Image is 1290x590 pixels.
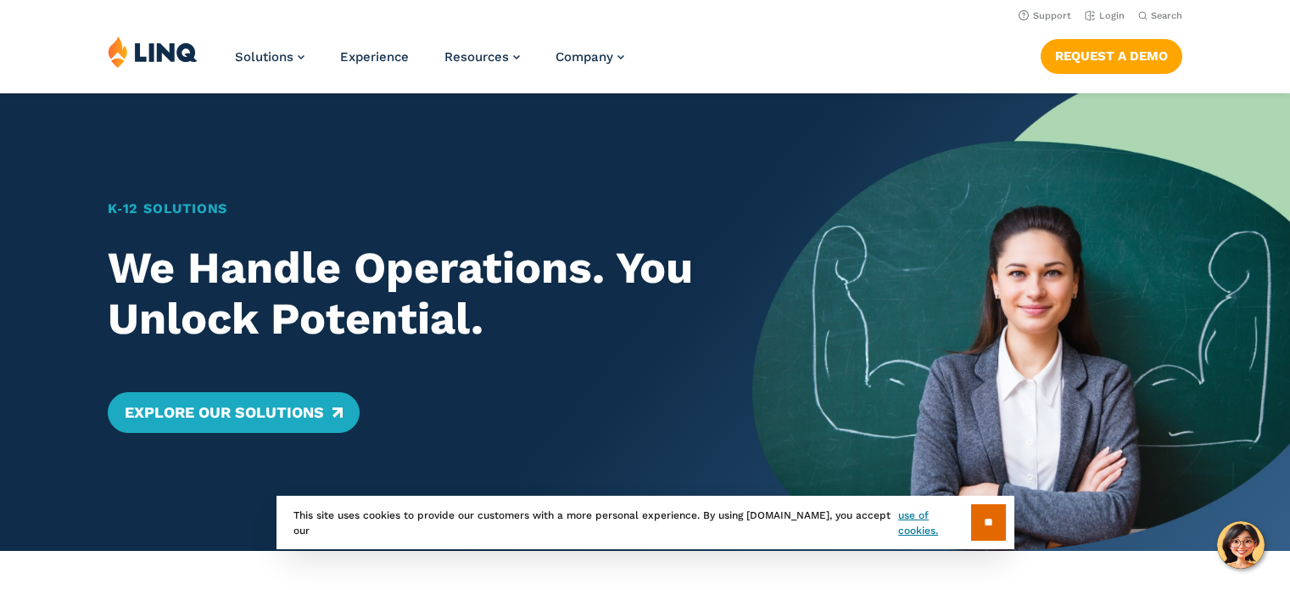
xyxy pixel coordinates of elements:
div: This site uses cookies to provide our customers with a more personal experience. By using [DOMAIN... [276,496,1014,549]
h1: K‑12 Solutions [108,199,701,219]
img: LINQ | K‑12 Software [108,36,198,68]
a: use of cookies. [898,508,970,538]
h2: We Handle Operations. You Unlock Potential. [108,243,701,345]
img: Home Banner [752,93,1290,551]
span: Search [1151,10,1182,21]
a: Solutions [235,49,304,65]
span: Resources [444,49,509,65]
nav: Primary Navigation [235,36,624,92]
span: Solutions [235,49,293,65]
a: Explore Our Solutions [108,392,360,433]
button: Open Search Bar [1138,9,1182,22]
a: Request a Demo [1041,39,1182,73]
span: Company [556,49,613,65]
nav: Button Navigation [1041,36,1182,73]
a: Company [556,49,624,65]
a: Login [1085,10,1125,21]
button: Hello, have a question? Let’s chat. [1217,521,1265,569]
a: Support [1019,10,1071,21]
a: Resources [444,49,520,65]
a: Experience [340,49,409,65]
